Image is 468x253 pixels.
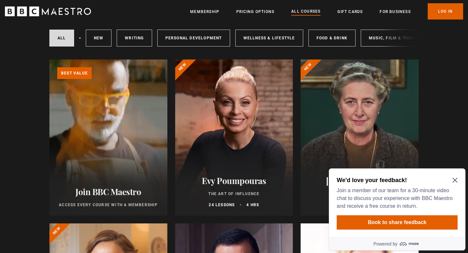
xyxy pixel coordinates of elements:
a: Music, Film & Theatre [361,30,430,47]
p: Writing [308,191,411,197]
h2: Evy Poumpouras [183,176,285,186]
a: All Courses [291,8,320,15]
p: Best value [57,67,92,79]
a: Wellness & Lifestyle [235,30,303,47]
a: Powered by maze [3,72,139,85]
a: All [49,30,74,47]
a: Writing [117,30,152,47]
a: Membership [190,8,219,15]
p: 24 lessons [209,202,235,208]
a: For business [380,8,410,15]
p: The Art of Influence [183,191,285,197]
a: Personal Development [157,30,230,47]
a: Gift Cards [337,8,363,15]
a: Evy Poumpouras The Art of Influence 24 lessons 4 hrs New [175,60,293,216]
svg: BBC Maestro [5,7,91,16]
a: Log In [428,3,463,20]
button: Close Maze Prompt [126,12,131,17]
p: Join a member of our team for a 30-minute video chat to discuss your experience with BBC Maestro ... [10,21,129,44]
h2: [PERSON_NAME] [308,176,411,186]
h2: We'd love your feedback! [10,10,129,18]
a: [PERSON_NAME] Writing 11 lessons 2.5 hrs New [301,60,419,216]
div: Optional study invitation [3,3,139,85]
p: 4 hrs [246,202,259,208]
a: Food & Drink [308,30,356,47]
a: Pricing Options [236,8,274,15]
a: New [86,30,112,47]
nav: Primary [190,3,463,20]
button: Book to share feedback [10,49,131,64]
